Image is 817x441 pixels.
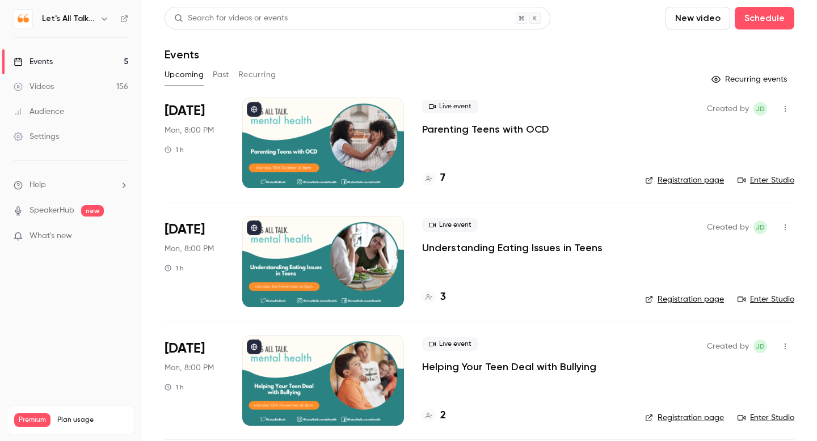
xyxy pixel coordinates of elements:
h4: 2 [440,408,446,423]
button: Upcoming [165,66,204,84]
span: Mon, 8:00 PM [165,243,214,255]
img: Let's All Talk Mental Health [14,10,32,28]
div: Videos [14,81,54,92]
span: Premium [14,413,50,427]
a: SpeakerHub [30,205,74,217]
button: Schedule [735,7,794,29]
a: Parenting Teens with OCD [422,122,549,136]
div: Nov 10 Mon, 8:00 PM (Europe/London) [165,335,224,426]
span: new [81,205,104,217]
div: Nov 3 Mon, 8:00 PM (Europe/London) [165,216,224,307]
span: JD [756,220,765,234]
span: [DATE] [165,102,205,120]
a: 2 [422,408,446,423]
div: Audience [14,106,64,117]
div: 1 h [165,145,184,154]
span: Mon, 8:00 PM [165,362,214,374]
h4: 7 [440,171,445,186]
h1: Events [165,48,199,61]
h4: 3 [440,290,446,305]
span: JD [756,102,765,116]
button: Recurring [238,66,276,84]
span: Help [30,179,46,191]
span: Mon, 8:00 PM [165,125,214,136]
div: Settings [14,131,59,142]
span: [DATE] [165,220,205,239]
span: JD [756,340,765,353]
span: Jenni Dunn [753,220,767,234]
a: Registration page [645,294,724,305]
span: Jenni Dunn [753,102,767,116]
a: Registration page [645,412,724,423]
a: Understanding Eating Issues in Teens [422,241,603,255]
div: Events [14,56,53,67]
span: Created by [707,220,749,234]
div: 1 h [165,264,184,273]
span: Live event [422,218,478,232]
div: Search for videos or events [174,12,288,24]
li: help-dropdown-opener [14,179,128,191]
span: Jenni Dunn [753,340,767,353]
span: Created by [707,102,749,116]
span: [DATE] [165,340,205,358]
span: Live event [422,337,478,351]
h6: Let's All Talk Mental Health [42,13,95,24]
a: 3 [422,290,446,305]
button: New video [666,7,730,29]
span: Live event [422,100,478,113]
a: Enter Studio [738,412,794,423]
iframe: Noticeable Trigger [115,231,128,241]
a: Helping Your Teen Deal with Bullying [422,360,596,374]
a: Enter Studio [738,175,794,186]
a: 7 [422,171,445,186]
div: 1 h [165,383,184,392]
button: Past [213,66,229,84]
span: What's new [30,230,72,242]
span: Plan usage [57,415,128,425]
a: Registration page [645,175,724,186]
button: Recurring events [706,70,794,88]
span: Created by [707,340,749,353]
div: Oct 13 Mon, 8:00 PM (Europe/London) [165,97,224,188]
a: Enter Studio [738,294,794,305]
